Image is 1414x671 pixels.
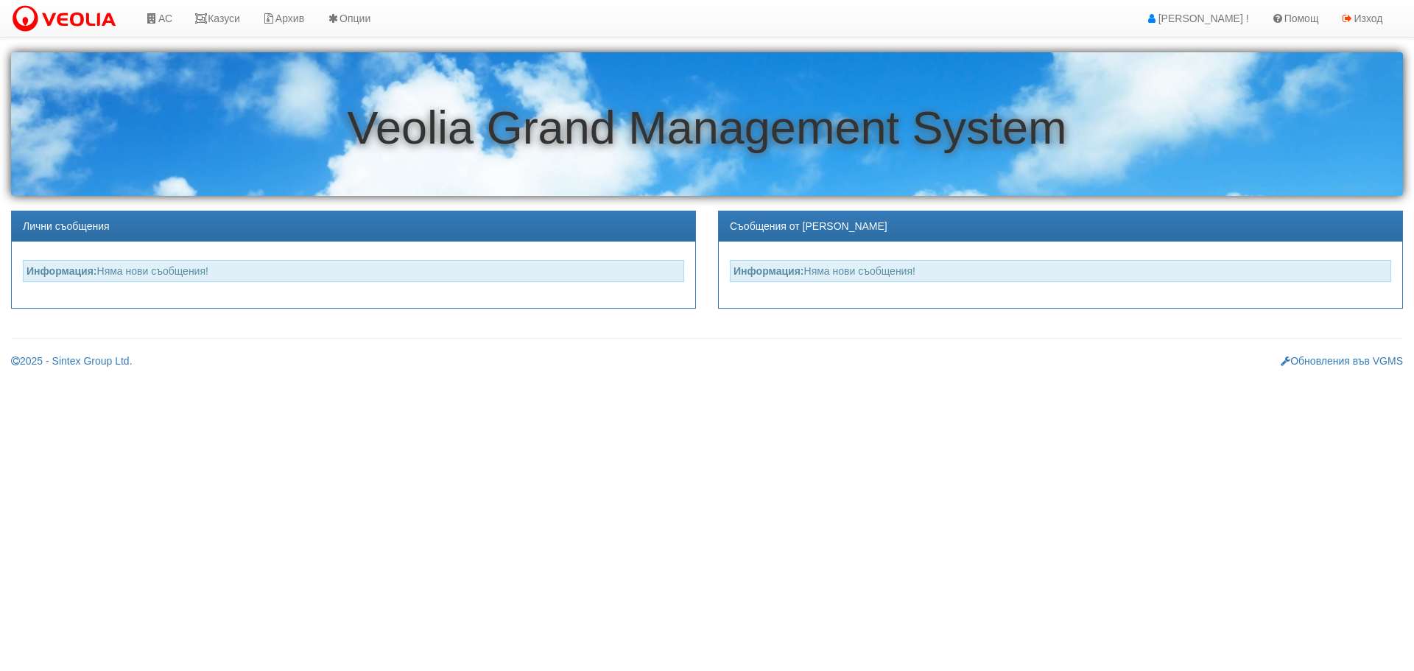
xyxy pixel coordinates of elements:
div: Няма нови съобщения! [23,260,684,282]
div: Съобщения от [PERSON_NAME] [719,211,1402,242]
a: 2025 - Sintex Group Ltd. [11,355,133,367]
strong: Информация: [734,265,804,277]
h1: Veolia Grand Management System [11,102,1403,153]
strong: Информация: [27,265,97,277]
div: Лични съобщения [12,211,695,242]
div: Няма нови съобщения! [730,260,1391,282]
a: Обновления във VGMS [1281,355,1403,367]
img: VeoliaLogo.png [11,4,123,35]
